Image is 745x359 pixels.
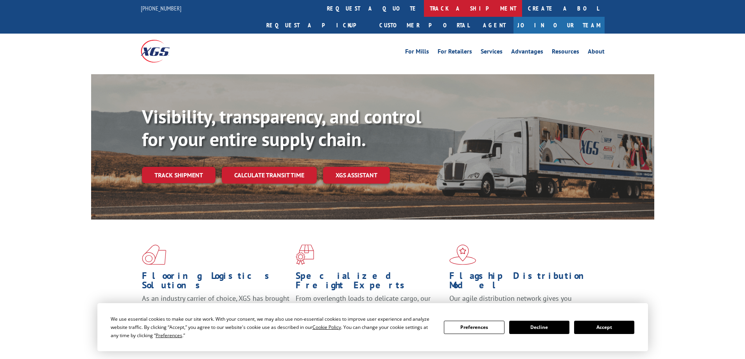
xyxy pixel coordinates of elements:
a: About [588,48,605,57]
img: xgs-icon-flagship-distribution-model-red [449,245,476,265]
button: Preferences [444,321,504,334]
span: Our agile distribution network gives you nationwide inventory management on demand. [449,294,593,312]
img: xgs-icon-focused-on-flooring-red [296,245,314,265]
span: Cookie Policy [312,324,341,330]
a: Agent [475,17,513,34]
h1: Flagship Distribution Model [449,271,597,294]
div: Cookie Consent Prompt [97,303,648,351]
a: For Retailers [438,48,472,57]
a: For Mills [405,48,429,57]
p: From overlength loads to delicate cargo, our experienced staff knows the best way to move your fr... [296,294,443,329]
a: Calculate transit time [222,167,317,184]
div: We use essential cookies to make our site work. With your consent, we may also use non-essential ... [111,315,434,339]
span: Preferences [156,332,182,339]
a: [PHONE_NUMBER] [141,4,181,12]
a: Services [481,48,503,57]
a: Advantages [511,48,543,57]
a: Resources [552,48,579,57]
a: Join Our Team [513,17,605,34]
a: Track shipment [142,167,215,183]
h1: Flooring Logistics Solutions [142,271,290,294]
a: Customer Portal [373,17,475,34]
button: Decline [509,321,569,334]
button: Accept [574,321,634,334]
img: xgs-icon-total-supply-chain-intelligence-red [142,245,166,265]
h1: Specialized Freight Experts [296,271,443,294]
a: Request a pickup [260,17,373,34]
b: Visibility, transparency, and control for your entire supply chain. [142,104,421,151]
span: As an industry carrier of choice, XGS has brought innovation and dedication to flooring logistics... [142,294,289,321]
a: XGS ASSISTANT [323,167,390,184]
